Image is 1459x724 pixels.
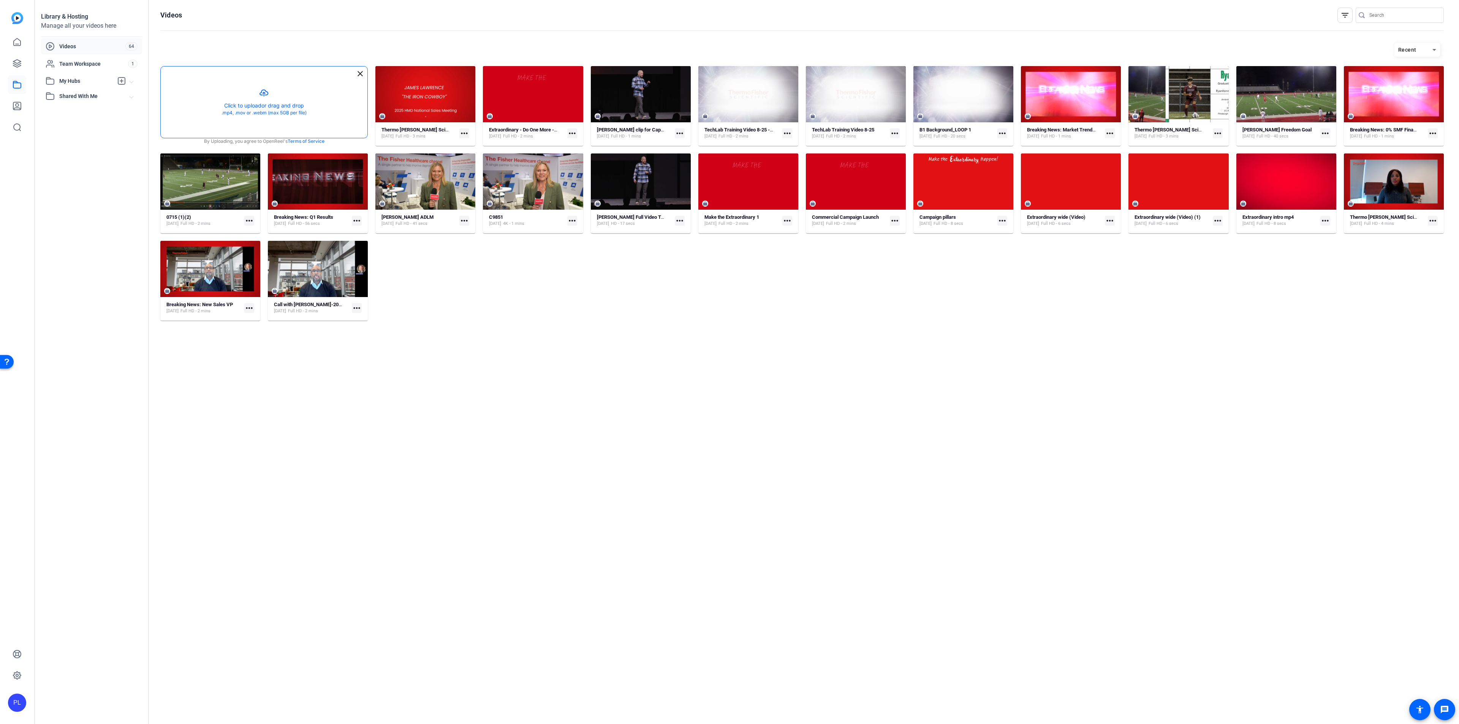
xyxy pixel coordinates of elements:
div: PL [8,694,26,712]
span: [DATE] [1350,133,1362,139]
span: Full HD - 40 secs [1256,133,1288,139]
mat-icon: more_horiz [459,216,469,226]
span: Full HD - 2 mins [826,221,856,227]
a: B1 Background_LOOP 1[DATE]Full HD - 20 secs [919,127,994,139]
strong: Call with [PERSON_NAME]-20250312_170152-Meeting Recording [274,302,415,307]
div: By Uploading, you agree to OpenReel's [161,138,367,145]
mat-icon: more_horiz [1213,128,1223,138]
span: Full HD - 2 mins [718,221,748,227]
strong: [PERSON_NAME] Freedom Goal [1242,127,1312,133]
strong: Breaking News: New Sales VP [166,302,233,307]
strong: Campaign pillars [919,214,956,220]
mat-icon: more_horiz [459,128,469,138]
strong: TechLab Training Video 8-25 - Copy [704,127,782,133]
span: [DATE] [166,308,179,314]
span: Recent [1398,47,1416,53]
strong: [PERSON_NAME] Full Video Test Trim [597,214,679,220]
mat-icon: more_horiz [782,216,792,226]
a: Breaking News: Market Trends & Triumphs Episode 1[DATE]Full HD - 1 mins [1027,127,1102,139]
span: [DATE] [1242,133,1255,139]
span: [DATE] [489,221,501,227]
span: Full HD - 2 mins [503,133,533,139]
span: [DATE] [919,221,932,227]
mat-icon: more_horiz [352,216,362,226]
span: Shared With Me [59,92,130,100]
mat-icon: more_horiz [352,303,362,313]
input: Search [1369,11,1438,20]
a: TechLab Training Video 8-25 - Copy[DATE]Full HD - 2 mins [704,127,779,139]
span: Videos [59,43,125,50]
mat-icon: more_horiz [675,216,685,226]
mat-icon: more_horiz [890,216,900,226]
strong: B1 Background_LOOP 1 [919,127,971,133]
span: Full HD - 8 secs [1256,221,1286,227]
mat-icon: message [1440,705,1449,714]
strong: Extraordinary - Do One More - Copy [489,127,567,133]
span: Full HD - 1 mins [611,133,641,139]
span: Full HD - 4 mins [1364,221,1394,227]
strong: Commercial Campaign Launch [812,214,879,220]
mat-icon: more_horiz [1320,128,1330,138]
span: [DATE] [1135,133,1147,139]
strong: C9851 [489,214,503,220]
span: Full HD - 6 secs [1041,221,1071,227]
span: Full HD - 2 mins [288,308,318,314]
mat-icon: more_horiz [244,303,254,313]
mat-icon: more_horiz [997,216,1007,226]
span: [DATE] [812,133,824,139]
a: [PERSON_NAME] clip for Capodici[DATE]Full HD - 1 mins [597,127,672,139]
strong: TechLab Training Video 8-25 [812,127,874,133]
strong: Thermo [PERSON_NAME] Scientific (2025) Simple (50446) [1135,127,1262,133]
mat-icon: more_horiz [1428,128,1438,138]
span: [DATE] [1027,221,1039,227]
span: [DATE] [1242,221,1255,227]
mat-icon: more_horiz [890,128,900,138]
a: Make the Extraordinary 1[DATE]Full HD - 2 mins [704,214,779,227]
strong: Make the Extraordinary 1 [704,214,759,220]
strong: Extraordinary wide (Video) (1) [1135,214,1201,220]
mat-icon: more_horiz [244,216,254,226]
span: [DATE] [597,133,609,139]
a: Extraordinary intro mp4[DATE]Full HD - 8 secs [1242,214,1317,227]
span: Team Workspace [59,60,128,68]
div: Manage all your videos here [41,21,142,30]
mat-icon: more_horiz [567,128,577,138]
span: Full HD - 6 secs [1149,221,1178,227]
mat-icon: more_horiz [782,128,792,138]
mat-icon: more_horiz [997,128,1007,138]
span: Full HD - 20 secs [934,133,965,139]
mat-icon: more_horiz [1320,216,1330,226]
mat-icon: more_horiz [1428,216,1438,226]
span: [DATE] [597,221,609,227]
a: [PERSON_NAME] Freedom Goal[DATE]Full HD - 40 secs [1242,127,1317,139]
span: 64 [125,42,138,51]
strong: Breaking News: Q1 Results [274,214,333,220]
a: Call with [PERSON_NAME]-20250312_170152-Meeting Recording[DATE]Full HD - 2 mins [274,302,349,314]
span: Full HD - 41 secs [396,221,427,227]
strong: Extraordinary intro mp4 [1242,214,1294,220]
a: [PERSON_NAME] ADLM[DATE]Full HD - 41 secs [381,214,456,227]
span: HD - 17 secs [611,221,635,227]
img: blue-gradient.svg [11,12,23,24]
span: [DATE] [381,133,394,139]
a: Breaking News: 0% SMF Financing[DATE]Full HD - 1 mins [1350,127,1425,139]
span: 4K - 1 mins [503,221,524,227]
span: My Hubs [59,77,113,85]
mat-icon: more_horiz [1105,128,1115,138]
mat-icon: filter_list [1340,11,1350,20]
strong: 0715 (1)(2) [166,214,191,220]
span: Full HD - 1 mins [1041,133,1071,139]
span: [DATE] [1350,221,1362,227]
span: [DATE] [274,308,286,314]
strong: Breaking News: 0% SMF Financing [1350,127,1425,133]
span: 1 [128,60,138,68]
a: Thermo [PERSON_NAME] Scientific Simple (46189)[DATE]Full HD - 4 mins [1350,214,1425,227]
span: [DATE] [489,133,501,139]
div: Library & Hosting [41,12,142,21]
a: [PERSON_NAME] Full Video Test Trim[DATE]HD - 17 secs [597,214,672,227]
a: Thermo [PERSON_NAME] Scientific (2025) Presentation (49244)[DATE]Full HD - 3 mins [381,127,456,139]
a: C9851[DATE]4K - 1 mins [489,214,564,227]
span: Full HD - 2 mins [180,221,210,227]
span: Full HD - 3 mins [396,133,426,139]
a: 0715 (1)(2)[DATE]Full HD - 2 mins [166,214,241,227]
